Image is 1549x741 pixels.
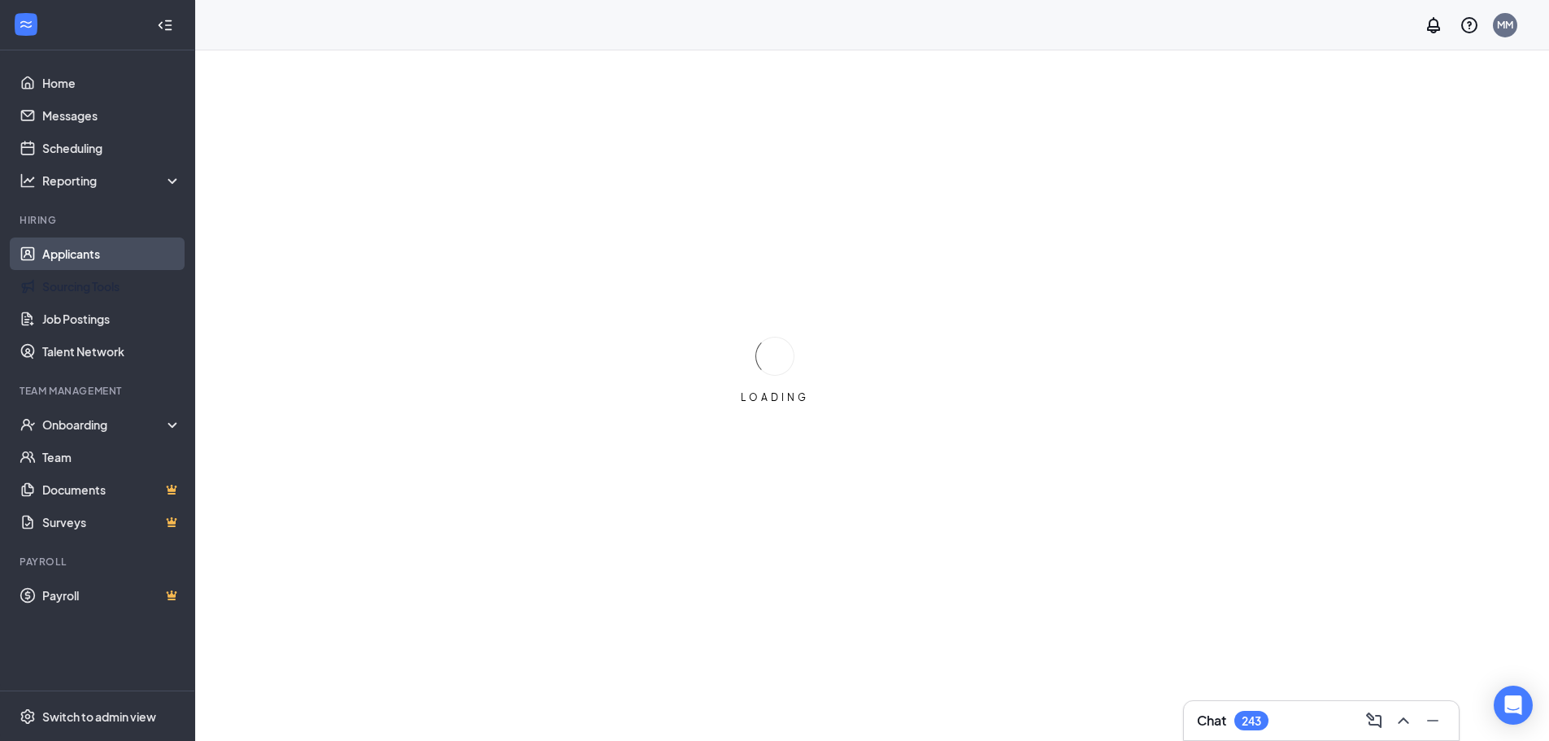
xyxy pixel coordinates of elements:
a: Scheduling [42,132,181,164]
svg: Settings [20,708,36,725]
a: SurveysCrown [42,506,181,538]
svg: QuestionInfo [1460,15,1479,35]
svg: Notifications [1424,15,1443,35]
div: 243 [1242,714,1261,728]
a: Messages [42,99,181,132]
div: Payroll [20,555,178,569]
div: Onboarding [42,416,168,433]
svg: Minimize [1423,711,1442,730]
svg: Analysis [20,172,36,189]
div: Team Management [20,384,178,398]
button: ChevronUp [1390,708,1416,734]
svg: Collapse [157,17,173,33]
div: Open Intercom Messenger [1494,686,1533,725]
svg: UserCheck [20,416,36,433]
svg: ChevronUp [1394,711,1413,730]
a: DocumentsCrown [42,473,181,506]
svg: ComposeMessage [1364,711,1384,730]
div: Switch to admin view [42,708,156,725]
div: LOADING [734,390,816,404]
button: Minimize [1420,708,1446,734]
svg: WorkstreamLogo [18,16,34,33]
a: Team [42,441,181,473]
a: Sourcing Tools [42,270,181,303]
button: ComposeMessage [1361,708,1387,734]
a: Applicants [42,238,181,270]
a: Home [42,67,181,99]
a: PayrollCrown [42,579,181,612]
div: Hiring [20,213,178,227]
a: Job Postings [42,303,181,335]
a: Talent Network [42,335,181,368]
div: Reporting [42,172,182,189]
div: MM [1497,18,1513,32]
h3: Chat [1197,712,1226,730]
